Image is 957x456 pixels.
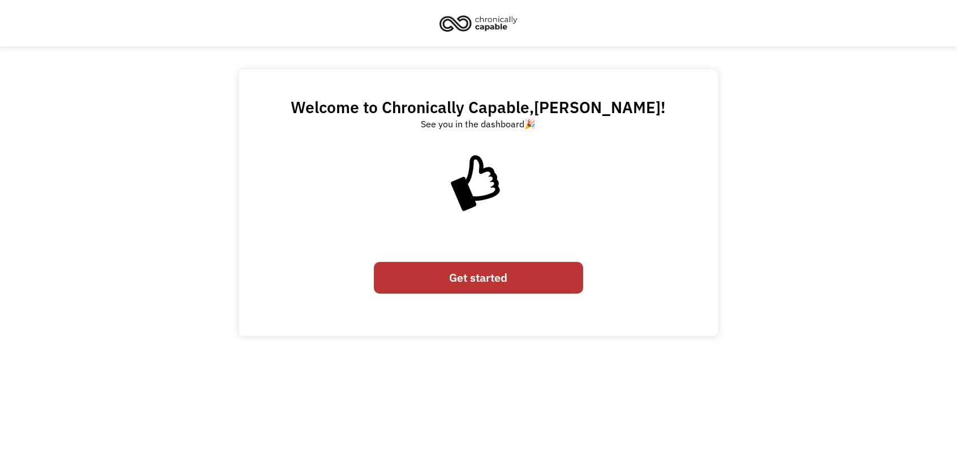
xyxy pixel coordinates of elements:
[436,11,521,36] img: Chronically Capable logo
[534,97,661,118] span: [PERSON_NAME]
[421,117,536,131] div: See you in the dashboard
[291,97,666,117] h2: Welcome to Chronically Capable, !
[374,262,583,294] a: Get started
[374,256,583,299] form: Email Form
[525,118,536,130] a: 🎉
